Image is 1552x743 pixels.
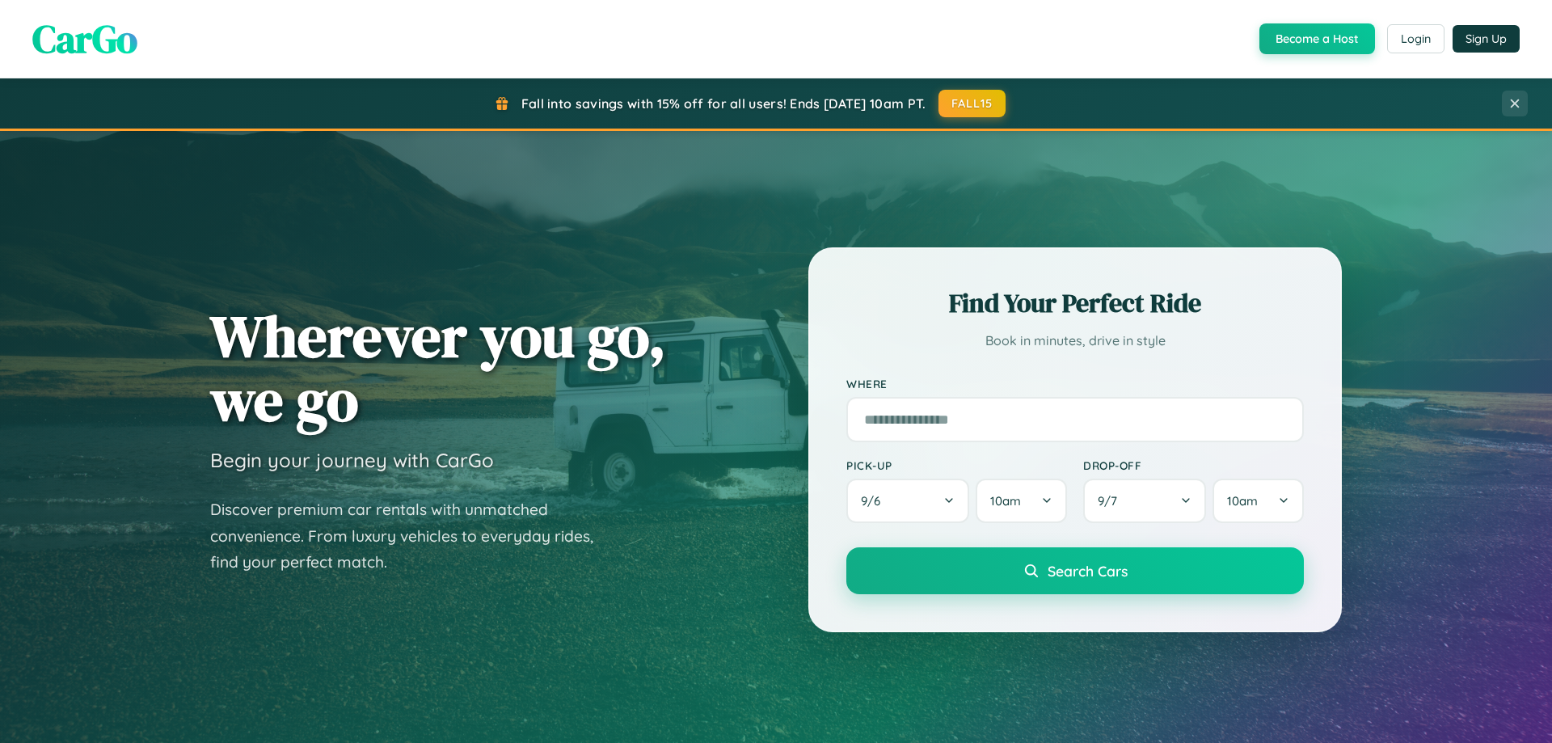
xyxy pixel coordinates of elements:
[1227,493,1258,509] span: 10am
[210,496,614,576] p: Discover premium car rentals with unmatched convenience. From luxury vehicles to everyday rides, ...
[938,90,1006,117] button: FALL15
[210,448,494,472] h3: Begin your journey with CarGo
[1387,24,1444,53] button: Login
[1259,23,1375,54] button: Become a Host
[990,493,1021,509] span: 10am
[1212,479,1304,523] button: 10am
[861,493,888,509] span: 9 / 6
[1083,458,1304,472] label: Drop-off
[1083,479,1206,523] button: 9/7
[1048,562,1128,580] span: Search Cars
[1453,25,1520,53] button: Sign Up
[976,479,1067,523] button: 10am
[846,285,1304,321] h2: Find Your Perfect Ride
[210,304,666,432] h1: Wherever you go, we go
[32,12,137,65] span: CarGo
[1098,493,1125,509] span: 9 / 7
[846,547,1304,594] button: Search Cars
[521,95,926,112] span: Fall into savings with 15% off for all users! Ends [DATE] 10am PT.
[846,329,1304,353] p: Book in minutes, drive in style
[846,479,969,523] button: 9/6
[846,458,1067,472] label: Pick-up
[846,377,1304,390] label: Where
